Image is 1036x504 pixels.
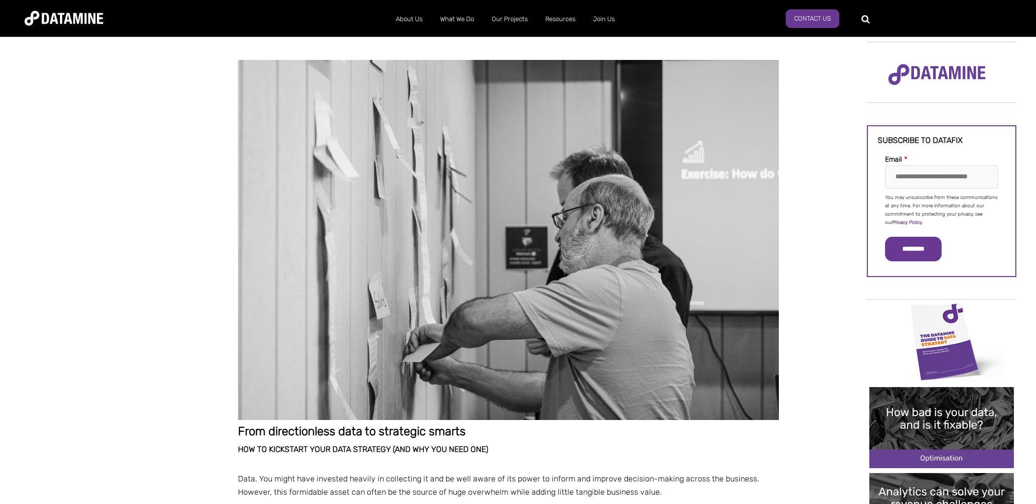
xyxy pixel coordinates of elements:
[483,6,536,32] a: Our Projects
[238,474,759,497] span: Data. You might have invested heavily in collecting it and be well aware of its power to inform a...
[892,220,922,225] a: Privacy Policy
[869,387,1014,468] img: How bad is your data
[584,6,623,32] a: Join Us
[869,301,1014,382] img: Data Strategy Cover thumbnail
[878,136,1006,145] h3: Subscribe to datafix
[238,424,466,438] span: From directionless data to strategic smarts
[536,6,584,32] a: Resources
[431,6,483,32] a: What We Do
[238,445,488,454] span: HOW TO KICKSTART YOUR DATA STRATEGY (AND WHY YOU NEED ONE)
[885,194,998,227] p: You may unsubscribe from these communications at any time. For more information about our commitm...
[786,9,839,28] a: Contact Us
[387,6,431,32] a: About Us
[882,57,992,92] img: Datamine Logo No Strapline - Purple
[885,155,902,164] span: Email
[25,11,103,26] img: Datamine
[238,60,779,420] img: BenjiPhoto Datamine Selects-102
